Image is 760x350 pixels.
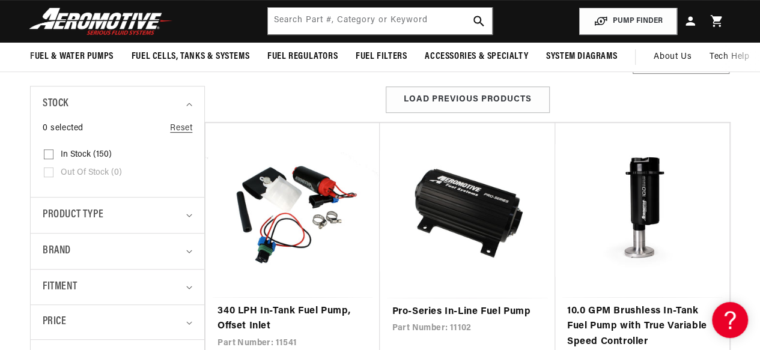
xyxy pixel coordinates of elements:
[43,305,192,339] summary: Price
[43,279,77,296] span: Fitment
[43,270,192,305] summary: Fitment (0 selected)
[347,43,416,71] summary: Fuel Filters
[217,304,368,334] a: 340 LPH In-Tank Fuel Pump, Offset Inlet
[416,43,537,71] summary: Accessories & Specialty
[710,50,749,64] span: Tech Help
[61,167,122,178] span: Out of stock (0)
[654,52,692,61] span: About Us
[645,43,701,71] a: About Us
[21,43,123,71] summary: Fuel & Water Pumps
[267,50,338,63] span: Fuel Regulators
[537,43,626,71] summary: System Diagrams
[61,149,112,160] span: In stock (150)
[356,50,407,63] span: Fuel Filters
[30,50,114,63] span: Fuel & Water Pumps
[43,243,71,260] span: Brand
[132,50,249,63] span: Fuel Cells, Tanks & Systems
[26,7,176,35] img: Aeromotive
[579,8,677,35] button: PUMP FINDER
[43,207,103,224] span: Product type
[466,8,492,34] button: search button
[392,304,543,320] a: Pro-Series In-Line Fuel Pump
[170,122,192,135] a: Reset
[268,8,492,34] input: Search by Part Number, Category or Keyword
[258,43,347,71] summary: Fuel Regulators
[43,198,192,233] summary: Product type (0 selected)
[43,86,192,122] summary: Stock (0 selected)
[43,234,192,269] summary: Brand (0 selected)
[567,304,717,350] a: 10.0 GPM Brushless In-Tank Fuel Pump with True Variable Speed Controller
[43,314,66,330] span: Price
[43,122,84,135] span: 0 selected
[546,50,617,63] span: System Diagrams
[701,43,758,71] summary: Tech Help
[425,50,528,63] span: Accessories & Specialty
[123,43,258,71] summary: Fuel Cells, Tanks & Systems
[386,86,550,113] button: Load Previous Products
[43,95,68,113] span: Stock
